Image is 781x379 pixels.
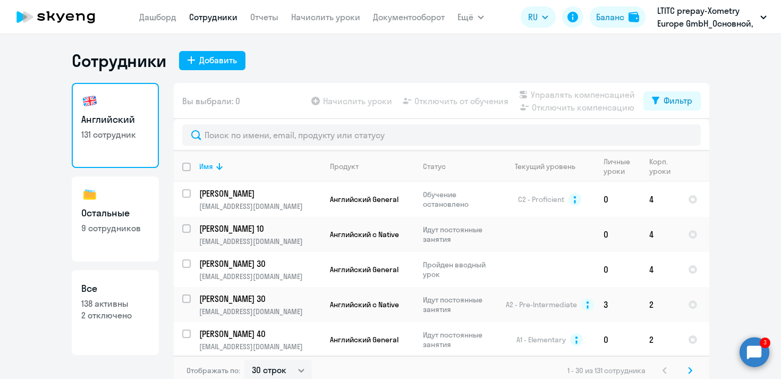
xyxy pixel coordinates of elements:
span: 1 - 30 из 131 сотрудника [567,366,646,375]
button: Ещё [457,6,484,28]
p: [EMAIL_ADDRESS][DOMAIN_NAME] [199,307,321,316]
p: 9 сотрудников [81,222,149,234]
p: [PERSON_NAME] [199,188,319,199]
a: [PERSON_NAME] 30 [199,293,321,305]
span: C2 - Proficient [518,195,564,204]
p: Идут постоянные занятия [423,295,496,314]
p: [PERSON_NAME] 40 [199,328,319,340]
div: Корп. уроки [649,157,672,176]
div: Корп. уроки [649,157,679,176]
div: Личные уроки [604,157,633,176]
p: Обучение остановлено [423,190,496,209]
p: Идут постоянные занятия [423,225,496,244]
div: Продукт [330,162,414,171]
a: [PERSON_NAME] 30 [199,258,321,269]
a: Начислить уроки [291,12,360,22]
div: Статус [423,162,446,171]
p: 131 сотрудник [81,129,149,140]
h3: Все [81,282,149,296]
td: 0 [595,217,641,252]
td: 2 [641,287,680,322]
td: 0 [595,252,641,287]
p: Пройден вводный урок [423,260,496,279]
input: Поиск по имени, email, продукту или статусу [182,124,701,146]
button: Балансbalance [590,6,646,28]
h3: Остальные [81,206,149,220]
span: Английский General [330,265,398,274]
div: Продукт [330,162,359,171]
td: 0 [595,322,641,357]
span: RU [528,11,538,23]
button: LTITC prepay-Xometry Europe GmbH_Основной, Xometry Europe GmbH [652,4,772,30]
span: Английский General [330,335,398,344]
td: 3 [595,287,641,322]
a: Английский131 сотрудник [72,83,159,168]
td: 2 [641,322,680,357]
h1: Сотрудники [72,50,166,71]
a: Отчеты [250,12,278,22]
td: 4 [641,252,680,287]
img: english [81,92,98,110]
div: Личные уроки [604,157,640,176]
p: [EMAIL_ADDRESS][DOMAIN_NAME] [199,342,321,351]
h3: Английский [81,113,149,127]
p: Идут постоянные занятия [423,330,496,349]
p: [EMAIL_ADDRESS][DOMAIN_NAME] [199,237,321,246]
button: Добавить [179,51,245,70]
img: others [81,186,98,203]
div: Добавить [199,54,237,66]
td: 0 [595,182,641,217]
a: Дашборд [139,12,176,22]
a: Документооборот [373,12,445,22]
p: [PERSON_NAME] 30 [199,258,319,269]
a: Все138 активны2 отключено [72,270,159,355]
span: Английский с Native [330,300,399,309]
span: Ещё [457,11,473,23]
button: Фильтр [643,91,701,111]
span: Английский с Native [330,230,399,239]
div: Статус [423,162,496,171]
img: balance [629,12,639,22]
a: [PERSON_NAME] 40 [199,328,321,340]
div: Баланс [596,11,624,23]
span: Английский General [330,195,398,204]
p: 2 отключено [81,309,149,321]
p: [PERSON_NAME] 10 [199,223,319,234]
p: 138 активны [81,298,149,309]
button: RU [521,6,556,28]
div: Имя [199,162,213,171]
a: [PERSON_NAME] 10 [199,223,321,234]
p: LTITC prepay-Xometry Europe GmbH_Основной, Xometry Europe GmbH [657,4,756,30]
div: Текущий уровень [505,162,595,171]
td: 4 [641,182,680,217]
a: Сотрудники [189,12,237,22]
span: Вы выбрали: 0 [182,95,240,107]
p: [EMAIL_ADDRESS][DOMAIN_NAME] [199,272,321,281]
span: A1 - Elementary [516,335,566,344]
span: A2 - Pre-Intermediate [506,300,577,309]
td: 4 [641,217,680,252]
p: [EMAIL_ADDRESS][DOMAIN_NAME] [199,201,321,211]
span: Отображать по: [186,366,240,375]
a: [PERSON_NAME] [199,188,321,199]
p: [PERSON_NAME] 30 [199,293,319,305]
a: Остальные9 сотрудников [72,176,159,262]
div: Имя [199,162,321,171]
div: Текущий уровень [515,162,575,171]
div: Фильтр [664,94,692,107]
